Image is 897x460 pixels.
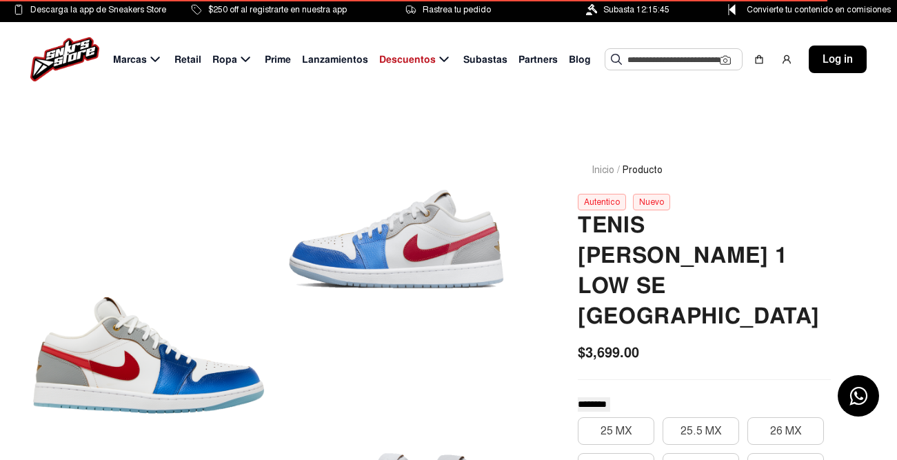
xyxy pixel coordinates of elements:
span: Retail [174,52,201,67]
span: Marcas [113,52,147,67]
div: Nuevo [633,194,670,210]
img: Buscar [611,54,622,65]
span: Subasta 12:15:45 [603,2,669,17]
span: Descarga la app de Sneakers Store [30,2,166,17]
span: Blog [569,52,591,67]
span: Convierte tu contenido en comisiones [747,2,891,17]
span: Subastas [463,52,507,67]
a: Inicio [592,164,614,176]
img: Cámara [720,54,731,66]
img: user [781,54,792,65]
span: Prime [265,52,291,67]
button: 25.5 MX [663,417,739,445]
span: Ropa [212,52,237,67]
span: Rastrea tu pedido [423,2,491,17]
button: 25 MX [578,417,654,445]
div: Autentico [578,194,626,210]
button: 26 MX [747,417,824,445]
span: / [617,163,620,177]
span: $250 off al registrarte en nuestra app [208,2,347,17]
span: Partners [518,52,558,67]
img: logo [30,37,99,81]
span: $3,699.00 [578,342,639,363]
img: Control Point Icon [723,4,740,15]
span: Descuentos [379,52,436,67]
span: Log in [823,51,853,68]
h2: TENIS [PERSON_NAME] 1 LOW SE [GEOGRAPHIC_DATA] [578,210,831,332]
span: Producto [623,163,663,177]
span: Lanzamientos [302,52,368,67]
img: shopping [754,54,765,65]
